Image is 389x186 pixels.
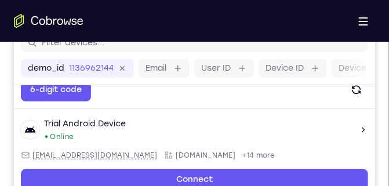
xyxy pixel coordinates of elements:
span: Cobrowse.io [162,157,221,166]
label: User ID [187,69,217,81]
button: Refresh [331,85,354,108]
div: New devices found. [31,142,34,144]
a: Go to the home page [14,14,83,28]
div: Trial Android Device [30,125,112,136]
button: 6-digit code [7,85,77,108]
div: Email [7,157,143,166]
span: android@example.com [19,157,143,166]
label: Email [132,69,152,81]
h1: Connect [28,7,91,25]
div: App [150,157,221,166]
label: Device ID [252,69,290,81]
div: Online [30,138,60,148]
label: demo_id [14,69,50,81]
label: Device name [325,69,378,81]
input: Filter devices... [28,43,347,55]
span: +14 more [228,157,261,166]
